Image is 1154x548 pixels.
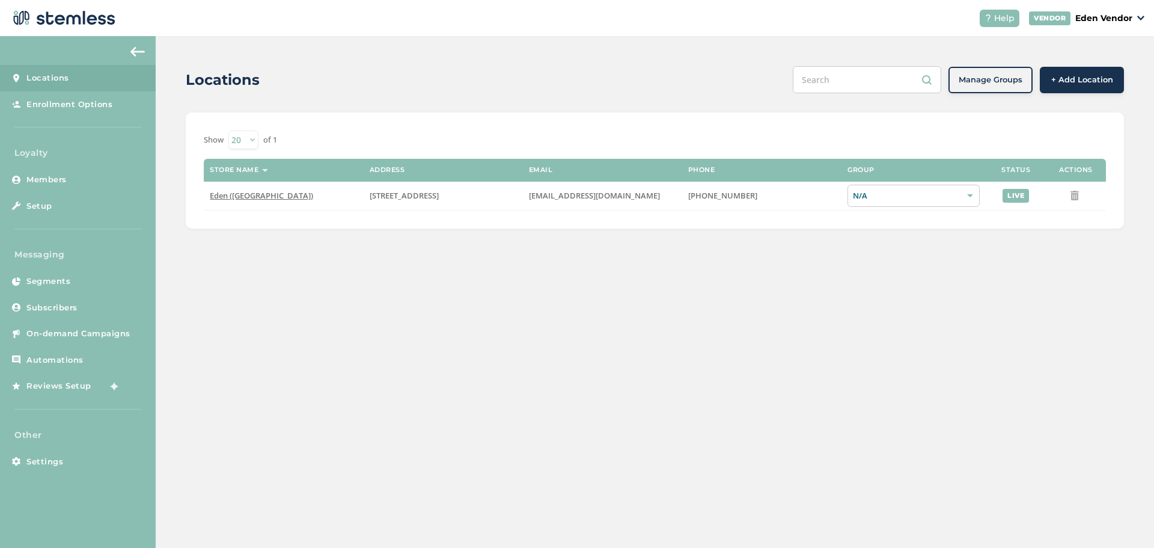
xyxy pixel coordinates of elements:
[26,380,91,392] span: Reviews Setup
[994,12,1015,25] span: Help
[130,47,145,57] img: icon-arrow-back-accent-c549486e.svg
[26,174,67,186] span: Members
[529,190,660,201] span: [EMAIL_ADDRESS][DOMAIN_NAME]
[263,134,277,146] label: of 1
[793,66,941,93] input: Search
[529,191,676,201] label: marketing@edencannaco.com
[688,190,757,201] span: [PHONE_NUMBER]
[26,99,112,111] span: Enrollment Options
[847,166,875,174] label: Group
[1094,490,1154,548] iframe: Chat Widget
[688,166,715,174] label: Phone
[26,328,130,340] span: On-demand Campaigns
[370,166,405,174] label: Address
[1137,16,1144,20] img: icon_down-arrow-small-66adaf34.svg
[529,166,553,174] label: Email
[847,185,980,207] div: N/A
[210,190,313,201] span: Eden ([GEOGRAPHIC_DATA])
[1029,11,1070,25] div: VENDOR
[26,72,69,84] span: Locations
[1040,67,1124,93] button: + Add Location
[210,191,357,201] label: Eden (Okmulgee)
[186,69,260,91] h2: Locations
[100,374,124,398] img: glitter-stars-b7820f95.gif
[210,166,258,174] label: Store name
[688,191,835,201] label: (918) 919-8027
[1001,166,1030,174] label: Status
[1046,159,1106,182] th: Actions
[26,354,84,366] span: Automations
[985,14,992,22] img: icon-help-white-03924b79.svg
[959,74,1022,86] span: Manage Groups
[26,276,70,288] span: Segments
[1051,74,1113,86] span: + Add Location
[26,200,52,212] span: Setup
[1075,12,1132,25] p: Eden Vendor
[1003,189,1029,203] div: live
[262,169,268,172] img: icon-sort-1e1d7615.svg
[26,302,78,314] span: Subscribers
[10,6,115,30] img: logo-dark-0685b13c.svg
[204,134,224,146] label: Show
[26,456,63,468] span: Settings
[948,67,1033,93] button: Manage Groups
[370,191,517,201] label: 1731 East 6th Street
[370,190,439,201] span: [STREET_ADDRESS]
